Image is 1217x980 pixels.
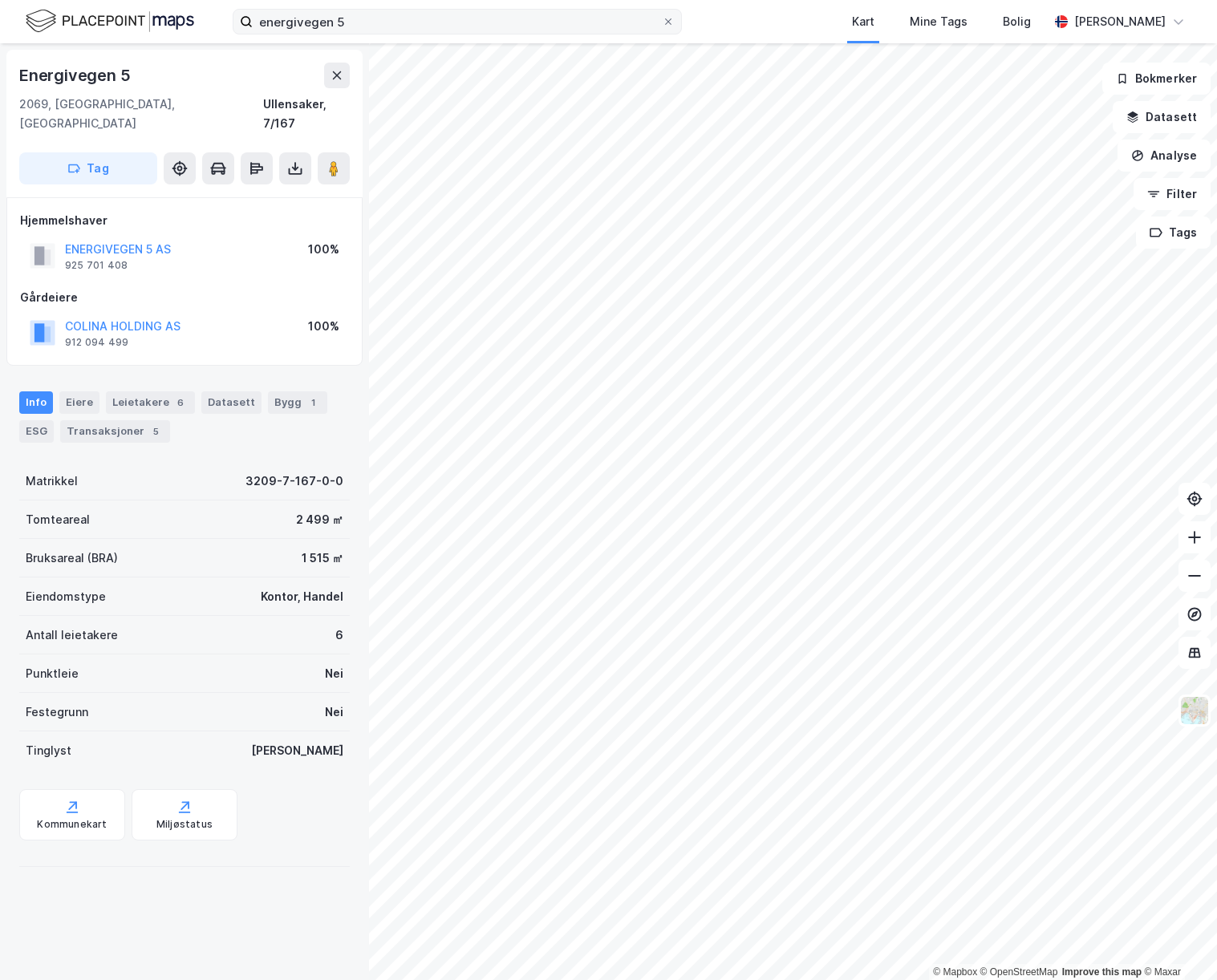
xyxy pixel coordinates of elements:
a: Improve this map [1062,966,1142,978]
div: 100% [308,240,339,259]
div: 925 701 408 [65,259,128,272]
div: Tinglyst [26,741,71,760]
div: Kart [852,12,874,31]
div: 912 094 499 [65,336,128,349]
div: Info [19,391,53,414]
div: Festegrunn [26,703,88,722]
div: 5 [148,423,164,439]
button: Bokmerker [1102,63,1211,95]
div: Tomteareal [26,510,90,529]
div: ESG [19,420,54,443]
div: Mine Tags [910,12,968,31]
button: Datasett [1113,101,1211,133]
div: 6 [335,626,343,645]
div: Energivegen 5 [19,63,133,88]
div: Matrikkel [26,472,78,491]
div: Datasett [201,391,262,414]
div: 2 499 ㎡ [296,510,343,529]
div: Ullensaker, 7/167 [263,95,350,133]
div: Antall leietakere [26,626,118,645]
div: Gårdeiere [20,288,349,307]
img: logo.f888ab2527a4732fd821a326f86c7f29.svg [26,7,194,35]
div: Hjemmelshaver [20,211,349,230]
div: Kontor, Handel [261,587,343,606]
div: 2069, [GEOGRAPHIC_DATA], [GEOGRAPHIC_DATA] [19,95,263,133]
div: [PERSON_NAME] [1074,12,1166,31]
div: 3209-7-167-0-0 [245,472,343,491]
div: Punktleie [26,664,79,683]
div: Miljøstatus [156,818,213,831]
button: Tag [19,152,157,184]
div: 1 515 ㎡ [302,549,343,568]
div: Eiere [59,391,99,414]
div: Transaksjoner [60,420,170,443]
div: 1 [305,395,321,411]
div: Kommunekart [37,818,107,831]
button: Tags [1136,217,1211,249]
div: [PERSON_NAME] [251,741,343,760]
div: Eiendomstype [26,587,106,606]
div: Bolig [1003,12,1031,31]
div: Leietakere [106,391,195,414]
div: Kontrollprogram for chat [1137,903,1217,980]
div: 100% [308,317,339,336]
a: OpenStreetMap [980,966,1058,978]
input: Søk på adresse, matrikkel, gårdeiere, leietakere eller personer [253,10,662,34]
div: Bygg [268,391,327,414]
button: Analyse [1118,140,1211,172]
div: Nei [325,703,343,722]
div: 6 [172,395,189,411]
div: Nei [325,664,343,683]
div: Bruksareal (BRA) [26,549,118,568]
img: Z [1179,695,1210,726]
button: Filter [1134,178,1211,210]
a: Mapbox [933,966,977,978]
iframe: Chat Widget [1137,903,1217,980]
